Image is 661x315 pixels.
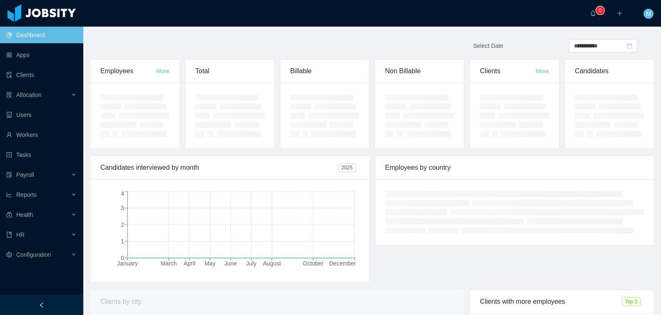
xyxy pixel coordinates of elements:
[161,260,177,267] tspan: March
[6,192,12,198] i: icon: line-chart
[156,68,170,74] a: More
[6,67,77,83] a: icon: auditClients
[338,163,356,172] span: 2025
[6,172,12,178] i: icon: file-protect
[16,211,33,218] span: Health
[121,238,124,245] tspan: 1
[575,60,644,83] div: Candidates
[100,156,338,179] div: Candidates interviewed by month
[622,297,641,306] span: Top 3
[385,60,454,83] div: Non Billable
[480,60,536,83] div: Clients
[205,260,215,267] tspan: May
[596,6,604,15] sup: 0
[121,221,124,228] tspan: 2
[16,92,42,98] span: Allocation
[473,42,503,49] span: Select Date
[184,260,195,267] tspan: April
[195,60,264,83] div: Total
[224,260,237,267] tspan: June
[16,231,25,238] span: HR
[626,43,632,49] i: icon: calendar
[6,146,77,163] a: icon: profileTasks
[617,10,623,16] i: icon: plus
[536,68,549,74] a: More
[303,260,324,267] tspan: October
[329,260,356,267] tspan: December
[290,60,359,83] div: Billable
[100,60,156,83] div: Employees
[6,92,12,98] i: icon: solution
[6,47,77,63] a: icon: appstoreApps
[590,10,596,16] i: icon: bell
[121,255,124,261] tspan: 0
[121,205,124,211] tspan: 3
[6,126,77,143] a: icon: userWorkers
[6,27,77,43] a: icon: pie-chartDashboard
[16,191,37,198] span: Reports
[16,171,34,178] span: Payroll
[16,251,51,258] span: Configuration
[6,232,12,238] i: icon: book
[6,252,12,258] i: icon: setting
[121,190,124,197] tspan: 4
[385,156,644,179] div: Employees by country
[117,260,138,267] tspan: January
[646,9,651,19] span: M
[6,212,12,218] i: icon: medicine-box
[246,260,257,267] tspan: July
[263,260,281,267] tspan: August
[480,290,621,313] div: Clients with more employees
[6,107,77,123] a: icon: robotUsers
